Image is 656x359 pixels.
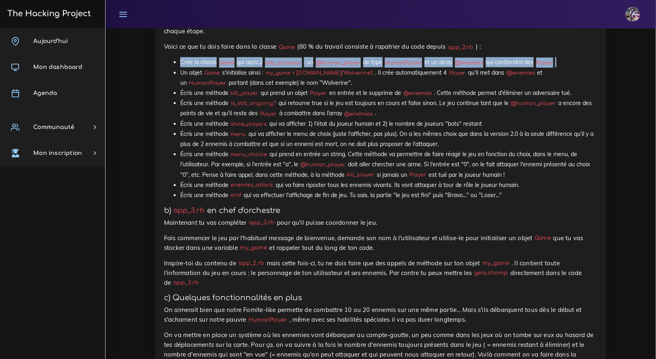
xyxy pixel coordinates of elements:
code: app_2.rb [236,259,267,268]
code: Player [447,69,468,77]
span: Mon inscription [33,150,82,156]
code: gets.chomp [472,269,510,277]
code: Player [534,59,555,67]
li: Écris une méthode qui va afficher 1) l'état du joueur humain et 2) le nombre de joueurs "bots" re... [180,119,598,129]
code: @human_player [313,59,363,67]
code: Player [258,110,279,118]
code: Game [217,59,237,67]
code: HumanPlayer [383,59,425,67]
h4: b) en chef d'orchestre [164,206,598,215]
img: eg54bupqcshyolnhdacp.jpg [626,7,640,21]
code: Game [533,234,553,243]
code: my_game [238,244,270,252]
li: Écris une méthode qui retourne true si le jeu est toujours en cours et false sinon. Le jeu contin... [180,98,598,118]
code: app_2.rb [446,43,476,52]
span: Agenda [33,90,57,96]
code: show_players [229,120,269,128]
h4: c) Quelques fonctionnalités en plus [164,293,598,302]
code: my_game [480,259,512,268]
span: Communauté [33,124,74,130]
p: Fais commencer le jeu par l'habituel message de bienvenue, demande son nom à l'utilisateur et uti... [164,233,598,253]
code: Game [202,69,222,77]
code: menu [229,130,248,138]
li: Écris une méthode qui va afficher le menu de choix (juste l'afficher, pas plus). On a les mêmes c... [180,129,598,149]
span: Aujourd'hui [33,38,68,44]
code: attr_accessor [263,59,304,67]
li: Écris une méthode qui prend en entrée un string. Cette méthode va permettre de faire réagir le je... [180,149,598,180]
p: Inspire-toi du contenu de mais cette fois-ci, tu ne dois faire que des appels de méthode sur ton ... [164,258,598,288]
code: @human_player [298,161,348,169]
li: Écris une méthode qui va effectuer l'affichage de fin de jeu. Tu sais, la partie "le jeu est fini... [180,190,598,200]
li: Écris une méthode qui va faire riposter tous les ennemis vivants. Ils vont attaquer à tour de rôl... [180,180,598,190]
code: menu_choice [229,150,270,159]
code: kill_player [345,171,377,179]
code: app_3.rb [246,219,277,227]
span: Mon dashboard [33,64,82,70]
code: Player [308,89,329,97]
code: @enemies [453,59,486,67]
code: Game [276,43,297,52]
code: kill_player [229,89,261,97]
code: my_game = [DOMAIN_NAME]("Wolverine") [263,69,375,77]
code: app_3.rb [171,206,207,216]
code: @enemies [505,69,537,77]
p: Voici ce que tu dois faire dans la classe (80 % du travail consiste à rapatrier du code depuis ) : [164,42,598,52]
code: Player [407,171,429,179]
li: Crée la classe qui aura 2 : un de type et un array qui contiendra des . [180,57,598,67]
code: app_3.rb [171,279,201,287]
li: Écris une méthode qui prend un objet en entrée et le supprime de . Cette méthode permet d'élimine... [180,88,598,98]
h3: The Hacking Project [5,9,91,18]
p: On aimerait bien que notre Fornite-like permette de combattre 10 ou 20 ennemis sur une même parti... [164,305,598,325]
code: @enemies [401,89,434,97]
code: @enemies [342,110,375,118]
code: enemies_attack [229,181,276,189]
code: @human_player [509,99,558,107]
code: HumanPlayer [246,316,289,325]
li: Un objet s'initialise ainsi : . Il crée automatiquement 4 qu'il met dans et un portant (dans cet ... [180,68,598,88]
code: HumanPlayer [187,79,229,87]
p: Maintenant tu vas compléter pour qu'il puisse coordonner le jeu. [164,218,598,228]
code: end [229,191,244,200]
code: is_still_ongoing? [229,99,278,107]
